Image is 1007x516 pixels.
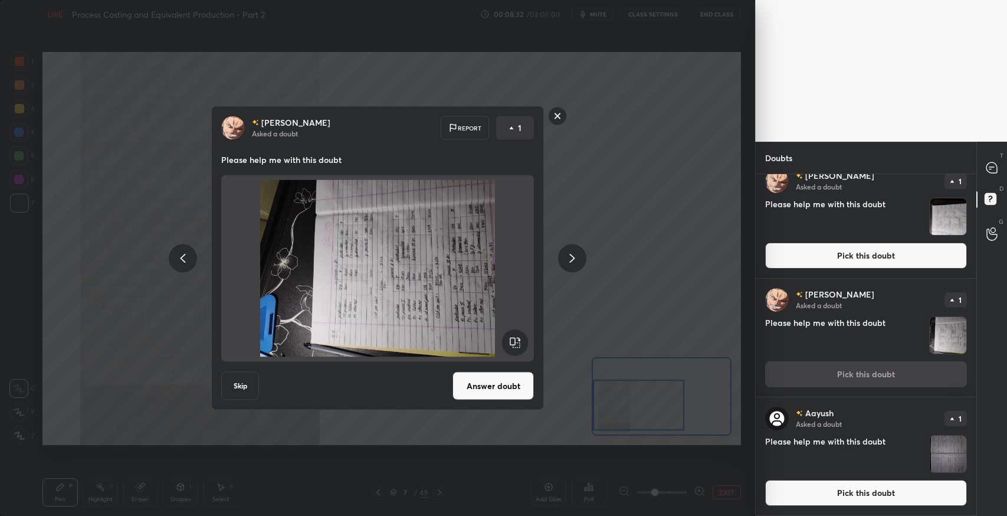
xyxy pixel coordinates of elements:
[959,415,962,422] p: 1
[930,198,966,235] img: 175703851705A6DY.JPEG
[959,178,962,185] p: 1
[221,116,245,140] img: 1577b8e22f754cdab20393d624d20a2b.jpg
[796,173,803,179] img: no-rating-badge.077c3623.svg
[765,198,924,236] h4: Please help me with this doubt
[959,296,962,303] p: 1
[765,480,967,506] button: Pick this doubt
[441,116,489,140] div: Report
[796,182,842,191] p: Asked a doubt
[805,409,834,418] p: Aayush
[765,316,924,354] h4: Please help me with this doubt
[765,407,789,430] img: 3706bd8ec78c4317ac1ad17bbbfee6ea.jpg
[252,129,298,138] p: Asked a doubt
[765,169,789,193] img: 1577b8e22f754cdab20393d624d20a2b.jpg
[221,372,259,400] button: Skip
[765,243,967,269] button: Pick this doubt
[930,436,966,472] img: 1757038251KLI962.jpg
[221,154,534,166] p: Please help me with this doubt
[235,180,520,357] img: 175703832459CPE9.JPEG
[1000,151,1003,160] p: T
[796,419,842,429] p: Asked a doubt
[796,410,803,417] img: no-rating-badge.077c3623.svg
[999,184,1003,193] p: D
[765,288,789,312] img: 1577b8e22f754cdab20393d624d20a2b.jpg
[999,217,1003,226] p: G
[756,174,976,516] div: grid
[452,372,534,400] button: Answer doubt
[765,435,924,473] h4: Please help me with this doubt
[796,301,842,310] p: Asked a doubt
[252,119,259,126] img: no-rating-badge.077c3623.svg
[756,142,802,174] p: Doubts
[518,122,521,134] p: 1
[796,292,803,298] img: no-rating-badge.077c3623.svg
[805,171,874,181] p: [PERSON_NAME]
[261,118,330,128] p: [PERSON_NAME]
[930,317,966,354] img: 175703832459CPE9.JPEG
[805,290,874,299] p: [PERSON_NAME]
